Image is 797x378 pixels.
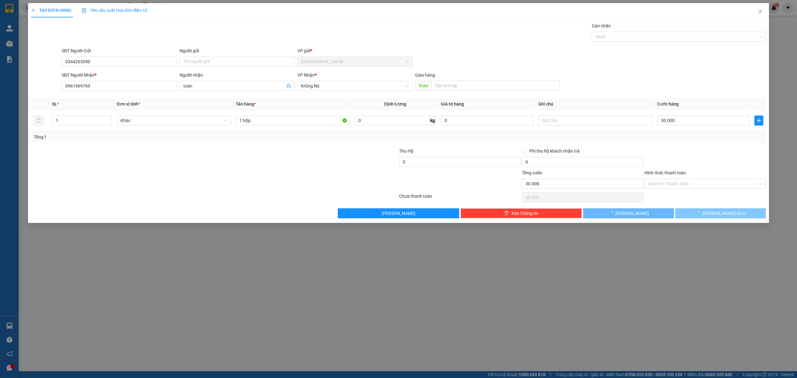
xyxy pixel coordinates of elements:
[31,8,72,13] span: TẠO ĐƠN HÀNG
[583,208,674,218] button: [PERSON_NAME]
[297,73,315,78] span: VP Nhận
[180,47,295,54] div: Người gửi
[644,170,686,175] label: Hình thức thanh toán
[236,102,256,106] span: Tên hàng
[297,47,413,54] div: VP gửi
[52,102,57,106] span: SL
[34,116,44,125] button: delete
[527,148,582,154] span: Phí thu hộ khách nhận trả
[31,8,35,12] span: plus
[382,210,415,217] span: [PERSON_NAME]
[415,81,432,91] span: Giao
[62,72,177,78] div: SĐT Người Nhận
[702,210,746,217] span: [PERSON_NAME] và In
[117,102,140,106] span: Đơn vị tính
[301,81,409,91] span: Krông Nô
[441,116,533,125] input: 0
[696,211,702,215] span: loading
[675,208,766,218] button: [PERSON_NAME] và In
[34,134,307,140] div: Tổng: 1
[399,149,413,154] span: Thu Hộ
[758,9,763,14] span: close
[755,118,763,123] span: plus
[538,116,652,125] input: Ghi Chú
[82,8,147,13] span: Yêu cầu xuất hóa đơn điện tử
[615,210,649,217] span: [PERSON_NAME]
[62,47,177,54] div: SĐT Người Gửi
[511,210,538,217] span: Xóa Thông tin
[415,73,435,78] span: Giao hàng
[384,102,406,106] span: Định lượng
[754,116,763,125] button: plus
[460,208,582,218] button: deleteXóa Thông tin
[301,57,409,66] span: Sài Gòn
[504,211,509,216] span: delete
[536,98,655,110] th: Ghi chú
[657,102,679,106] span: Cước hàng
[609,211,615,215] span: loading
[522,170,542,175] span: Tổng cước
[592,23,611,28] label: Gán nhãn
[430,116,436,125] span: kg
[180,72,295,78] div: Người nhận
[338,208,459,218] button: [PERSON_NAME]
[120,116,227,125] span: Khác
[286,83,291,88] span: user-add
[82,8,87,13] img: icon
[752,3,769,21] button: Close
[236,116,350,125] input: VD: Bàn, Ghế
[432,81,560,91] input: Dọc đường
[441,102,464,106] span: Giá trị hàng
[398,193,521,204] div: Chưa thanh toán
